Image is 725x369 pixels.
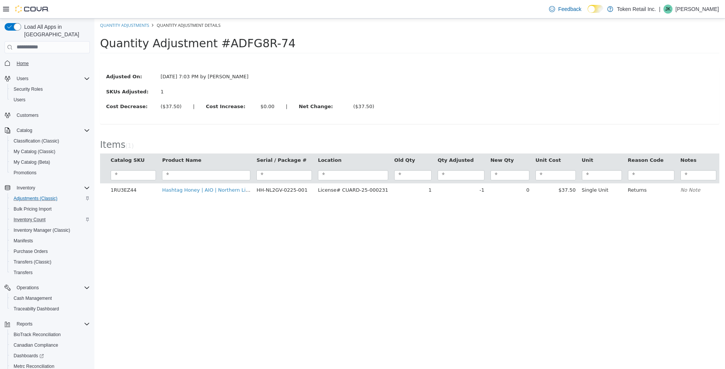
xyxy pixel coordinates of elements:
[15,5,49,13] img: Cova
[14,248,48,254] span: Purchase Orders
[14,195,57,202] span: Adjustments (Classic)
[8,214,93,225] button: Inventory Count
[14,170,37,176] span: Promotions
[14,149,56,155] span: My Catalog (Classic)
[68,169,173,174] a: Hashtag Honey | AIO | Northern Lights | 2g
[16,138,52,146] button: Catalog SKU
[586,169,606,174] em: No Note
[6,18,201,31] span: Quantity Adjustment #ADFG8R-74
[343,138,381,146] button: Qty Adjusted
[14,227,70,233] span: Inventory Manager (Classic)
[586,138,603,146] button: Notes
[14,111,42,120] a: Customers
[11,247,51,256] a: Purchase Orders
[8,350,93,361] a: Dashboards
[11,341,61,350] a: Canadian Compliance
[11,158,90,167] span: My Catalog (Beta)
[14,295,52,301] span: Cash Management
[8,236,93,246] button: Manifests
[14,306,59,312] span: Traceabilty Dashboard
[17,127,32,133] span: Catalog
[14,319,90,329] span: Reports
[14,74,31,83] button: Users
[14,110,90,120] span: Customers
[21,23,90,38] span: Load All Apps in [GEOGRAPHIC_DATA]
[11,194,60,203] a: Adjustments (Classic)
[17,112,39,118] span: Customers
[14,86,43,92] span: Security Roles
[14,74,90,83] span: Users
[11,268,35,277] a: Transfers
[14,159,50,165] span: My Catalog (Beta)
[162,138,214,146] button: Serial / Package #
[484,165,531,178] td: Single Unit
[6,4,55,9] a: Quantity Adjustments
[106,84,160,92] label: Cost Increase:
[8,167,93,178] button: Promotions
[8,95,93,105] button: Users
[166,84,180,92] div: $0.00
[6,84,60,92] label: Cost Decrease:
[17,285,39,291] span: Operations
[14,138,59,144] span: Classification (Classic)
[6,70,60,77] label: SKUs Adjusted:
[11,215,49,224] a: Inventory Count
[11,215,90,224] span: Inventory Count
[224,138,248,146] button: Location
[8,157,93,167] button: My Catalog (Beta)
[2,110,93,121] button: Customers
[259,84,280,92] div: ($37.50)
[11,330,64,339] a: BioTrack Reconciliation
[11,168,90,177] span: Promotions
[14,342,58,348] span: Canadian Compliance
[93,84,106,92] label: |
[300,138,322,146] button: Old Qty
[11,236,90,245] span: Manifests
[11,304,62,313] a: Traceabilty Dashboard
[8,146,93,157] button: My Catalog (Classic)
[66,84,87,92] div: ($37.50)
[2,319,93,329] button: Reports
[14,183,38,192] button: Inventory
[14,238,33,244] span: Manifests
[2,282,93,293] button: Operations
[13,165,65,178] td: 1RU3EZ44
[8,267,93,278] button: Transfers
[8,246,93,257] button: Purchase Orders
[11,95,28,104] a: Users
[11,147,59,156] a: My Catalog (Classic)
[199,84,253,92] label: Net Change:
[14,270,32,276] span: Transfers
[11,351,47,360] a: Dashboards
[617,5,656,14] p: Token Retail Inc.
[11,205,90,214] span: Bulk Pricing Import
[8,84,93,95] button: Security Roles
[33,124,37,131] span: 1
[441,138,468,146] button: Unit Cost
[297,165,340,178] td: 1
[531,165,583,178] td: Returns
[14,217,46,223] span: Inventory Count
[534,138,571,146] button: Reason Code
[17,76,28,82] span: Users
[11,294,90,303] span: Cash Management
[17,185,35,191] span: Inventory
[14,126,90,135] span: Catalog
[17,321,32,327] span: Reports
[8,293,93,304] button: Cash Management
[11,168,40,177] a: Promotions
[11,236,36,245] a: Manifests
[11,85,90,94] span: Security Roles
[438,165,484,178] td: $37.50
[11,226,73,235] a: Inventory Manager (Classic)
[14,59,90,68] span: Home
[66,70,158,77] div: 1
[8,329,93,340] button: BioTrack Reconciliation
[558,5,581,13] span: Feedback
[14,259,51,265] span: Transfers (Classic)
[11,136,62,146] a: Classification (Classic)
[68,138,108,146] button: Product Name
[11,205,55,214] a: Bulk Pricing Import
[665,5,671,14] span: JK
